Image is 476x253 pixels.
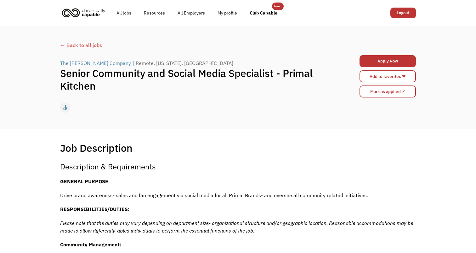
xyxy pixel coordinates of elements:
[60,220,413,234] i: Please note that the duties may vary depending on department size- organizational structure and/o...
[60,59,131,67] div: The [PERSON_NAME] Company
[60,6,110,20] a: home
[390,8,416,18] a: Logout
[136,59,233,67] div: Remote, [US_STATE], [GEOGRAPHIC_DATA]
[60,191,416,199] p: Drive brand awareness- sales and fan engagement via social media for all Primal Brands- and overs...
[360,85,416,97] input: Mark as applied ✓
[243,3,284,23] a: Club Capable
[60,142,133,154] h1: Job Description
[211,3,243,23] a: My profile
[60,241,121,248] b: Community Management:
[60,206,129,212] b: RESPONSIBILITIES/DUTIES:
[60,59,235,67] a: The [PERSON_NAME] Company|Remote, [US_STATE], [GEOGRAPHIC_DATA]
[360,70,416,82] a: Add to favorites ❤
[138,3,171,23] a: Resources
[60,162,416,171] h3: Description & Requirements
[110,3,138,23] a: All jobs
[60,41,416,49] a: ← Back to all jobs
[60,67,327,92] h1: Senior Community and Social Media Specialist - Primal Kitchen
[62,103,69,112] div: accessible
[133,59,134,67] div: |
[171,3,211,23] a: All Employers
[60,6,107,20] img: Chronically Capable logo
[360,84,416,99] form: Mark as applied form
[60,178,108,185] b: GENERAL PURPOSE
[274,3,281,10] div: New!
[360,55,416,67] a: Apply Now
